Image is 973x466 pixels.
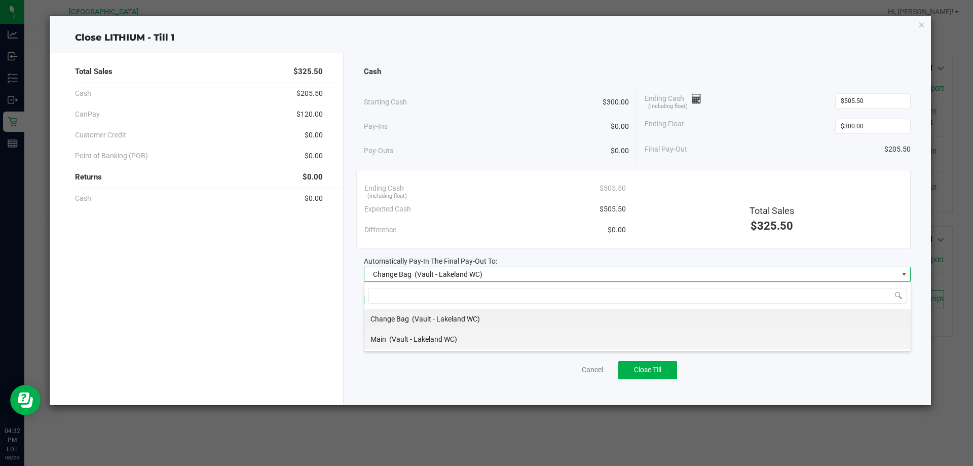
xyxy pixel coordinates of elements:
[305,130,323,140] span: $0.00
[645,119,684,134] span: Ending Float
[305,193,323,204] span: $0.00
[293,66,323,78] span: $325.50
[645,93,701,109] span: Ending Cash
[367,192,407,201] span: (including float)
[415,270,482,278] span: (Vault - Lakeland WC)
[373,270,411,278] span: Change Bag
[603,97,629,107] span: $300.00
[370,335,386,343] span: Main
[370,315,409,323] span: Change Bag
[364,257,497,265] span: Automatically Pay-In The Final Pay-Out To:
[389,335,457,343] span: (Vault - Lakeland WC)
[364,66,381,78] span: Cash
[303,171,323,183] span: $0.00
[634,366,661,374] span: Close Till
[75,88,91,99] span: Cash
[600,204,626,214] span: $505.50
[645,144,687,155] span: Final Pay-Out
[364,146,393,156] span: Pay-Outs
[884,144,911,155] span: $205.50
[305,151,323,161] span: $0.00
[296,88,323,99] span: $205.50
[412,315,480,323] span: (Vault - Lakeland WC)
[296,109,323,120] span: $120.00
[75,151,148,161] span: Point of Banking (POB)
[608,225,626,235] span: $0.00
[75,166,323,188] div: Returns
[600,183,626,194] span: $505.50
[751,220,793,232] span: $325.50
[582,365,603,375] a: Cancel
[364,204,411,214] span: Expected Cash
[10,385,41,415] iframe: Resource center
[75,193,91,204] span: Cash
[75,130,126,140] span: Customer Credit
[364,183,404,194] span: Ending Cash
[611,146,629,156] span: $0.00
[364,97,407,107] span: Starting Cash
[75,66,113,78] span: Total Sales
[50,31,931,45] div: Close LITHIUM - Till 1
[75,109,100,120] span: CanPay
[648,102,688,111] span: (including float)
[618,361,677,379] button: Close Till
[750,205,794,216] span: Total Sales
[611,121,629,132] span: $0.00
[364,121,388,132] span: Pay-Ins
[364,225,396,235] span: Difference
